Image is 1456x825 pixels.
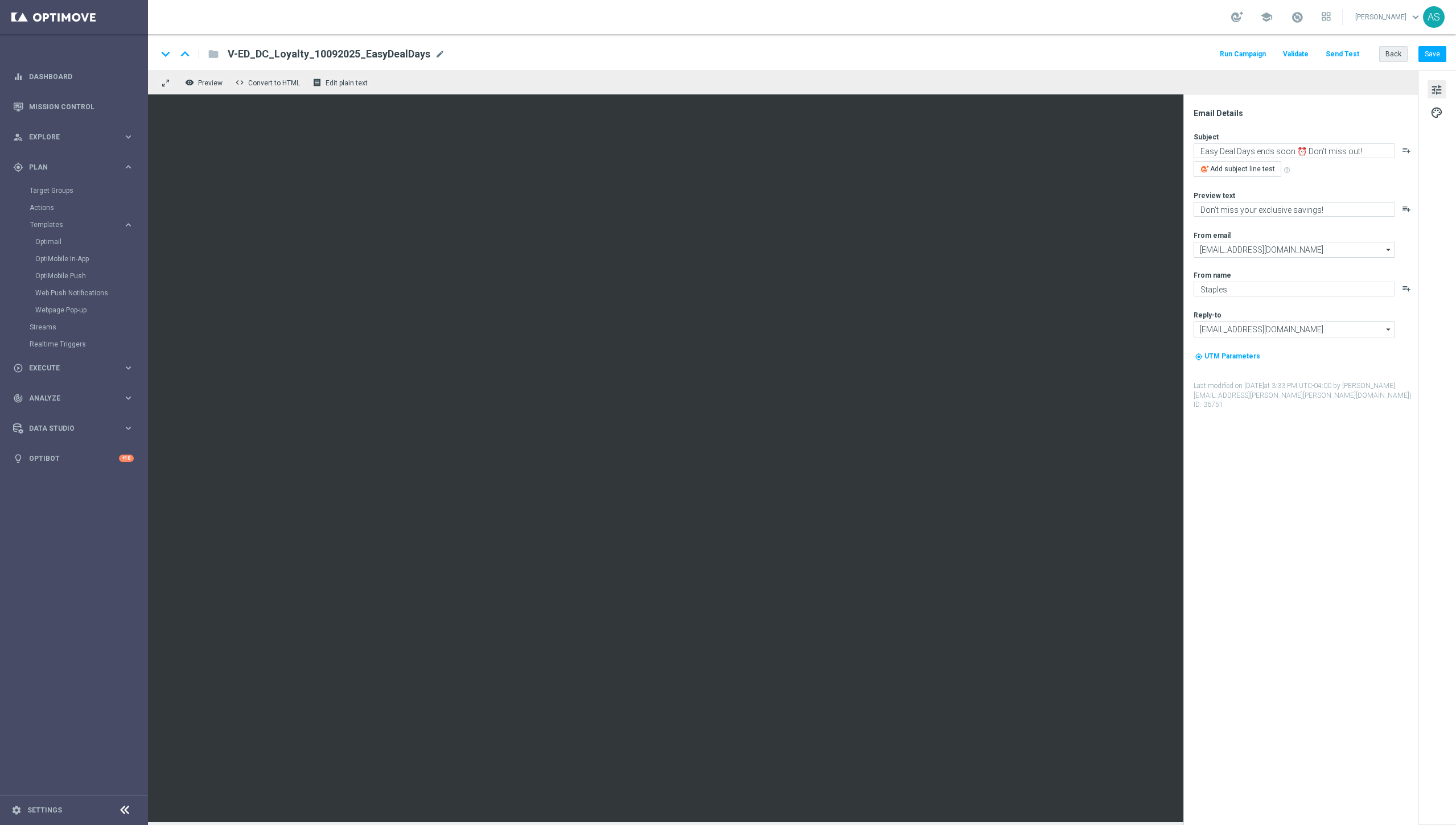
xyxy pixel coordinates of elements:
[13,132,123,142] div: Explore
[1428,80,1446,98] button: tune
[35,237,118,246] a: Optimail
[1324,47,1361,62] button: Send Test
[1194,231,1231,240] label: From email
[123,220,134,230] i: keyboard_arrow_right
[30,221,123,228] div: Templates
[123,393,134,403] i: keyboard_arrow_right
[35,271,118,280] a: OptiMobile Push
[312,78,322,87] i: receipt
[13,424,134,433] div: Data Studio keyboard_arrow_right
[29,92,134,122] a: Mission Control
[310,75,373,90] button: receipt Edit plain text
[1204,352,1260,360] span: UTM Parameters
[30,182,147,199] div: Target Groups
[13,454,134,463] button: lightbulb Optibot +10
[30,199,147,216] div: Actions
[13,423,123,434] div: Data Studio
[119,455,134,462] div: +10
[185,78,194,87] i: remove_red_eye
[1423,6,1445,28] div: AS
[1195,353,1203,361] i: my_location
[1379,46,1408,62] button: Back
[29,443,119,473] a: Optibot
[1194,321,1395,337] input: Select
[1418,46,1446,62] button: Save
[1281,47,1310,62] button: Validate
[13,394,134,403] button: track_changes Analyze keyboard_arrow_right
[1428,103,1446,121] button: palette
[29,164,123,171] span: Plan
[13,162,123,172] div: Plan
[35,284,147,302] div: Web Push Notifications
[1218,47,1268,62] button: Run Campaign
[30,221,112,228] span: Templates
[13,92,134,122] div: Mission Control
[13,72,23,82] i: equalizer
[13,363,123,373] div: Execute
[30,216,147,319] div: Templates
[29,425,123,432] span: Data Studio
[123,162,134,172] i: keyboard_arrow_right
[13,393,123,403] div: Analyze
[1284,167,1290,174] span: help_outline
[1430,82,1443,97] span: tune
[30,323,118,332] a: Streams
[30,319,147,336] div: Streams
[235,78,244,87] span: code
[13,61,134,92] div: Dashboard
[13,72,134,81] button: equalizer Dashboard
[30,340,118,349] a: Realtime Triggers
[13,363,23,373] i: play_circle_outline
[1430,105,1443,120] span: palette
[13,133,134,142] button: person_search Explore keyboard_arrow_right
[29,134,123,141] span: Explore
[13,443,134,473] div: Optibot
[13,162,23,172] i: gps_fixed
[1194,191,1235,200] label: Preview text
[1210,165,1275,173] span: Add subject line test
[30,220,134,229] button: Templates keyboard_arrow_right
[123,131,134,142] i: keyboard_arrow_right
[176,46,194,63] i: keyboard_arrow_up
[1194,311,1221,320] label: Reply-to
[1194,242,1395,258] input: Select
[11,805,22,815] i: settings
[29,395,123,402] span: Analyze
[29,61,134,92] a: Dashboard
[35,306,118,315] a: Webpage Pop-up
[30,336,147,353] div: Realtime Triggers
[198,79,223,87] span: Preview
[1402,204,1411,213] button: playlist_add
[13,102,134,112] button: Mission Control
[1194,271,1231,280] label: From name
[1354,9,1423,26] a: [PERSON_NAME]keyboard_arrow_down
[326,79,368,87] span: Edit plain text
[35,254,118,263] a: OptiMobile In-App
[435,49,445,59] span: mode_edit
[13,364,134,373] button: play_circle_outline Execute keyboard_arrow_right
[1260,11,1273,23] span: school
[1402,146,1411,155] button: playlist_add
[232,75,305,90] button: code Convert to HTML
[13,163,134,172] button: gps_fixed Plan keyboard_arrow_right
[1194,350,1261,362] button: my_location UTM Parameters
[1402,284,1411,293] i: playlist_add
[182,75,228,90] button: remove_red_eye Preview
[1283,50,1309,58] span: Validate
[13,393,23,403] i: track_changes
[30,186,118,195] a: Target Groups
[13,453,23,464] i: lightbulb
[1409,11,1422,23] span: keyboard_arrow_down
[27,807,62,814] a: Settings
[35,250,147,267] div: OptiMobile In-App
[248,79,300,87] span: Convert to HTML
[1194,381,1417,410] label: Last modified on [DATE] at 3:33 PM UTC-04:00 by [PERSON_NAME][EMAIL_ADDRESS][PERSON_NAME][PERSON_...
[30,203,118,212] a: Actions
